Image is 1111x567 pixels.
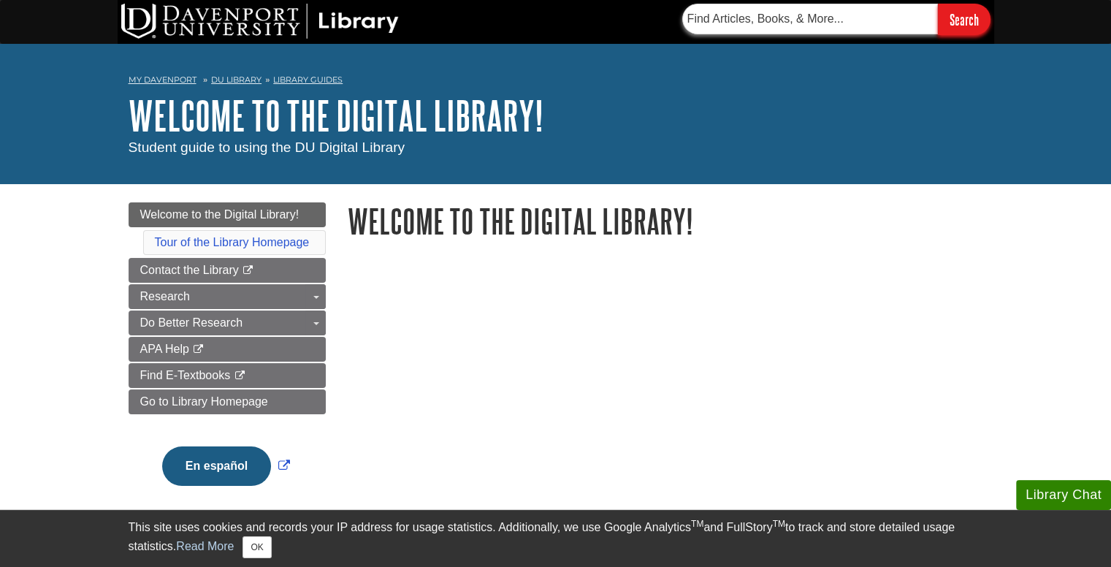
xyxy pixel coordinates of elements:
[121,4,399,39] img: DU Library
[129,363,326,388] a: Find E-Textbooks
[682,4,990,35] form: Searches DU Library's articles, books, and more
[140,395,268,408] span: Go to Library Homepage
[162,446,271,486] button: En español
[234,371,246,381] i: This link opens in a new window
[211,75,261,85] a: DU Library
[938,4,990,35] input: Search
[140,369,231,381] span: Find E-Textbooks
[129,140,405,155] span: Student guide to using the DU Digital Library
[348,202,983,240] h1: Welcome to the Digital Library!
[242,266,254,275] i: This link opens in a new window
[129,389,326,414] a: Go to Library Homepage
[243,536,271,558] button: Close
[140,290,190,302] span: Research
[129,70,983,94] nav: breadcrumb
[140,264,239,276] span: Contact the Library
[129,202,326,511] div: Guide Page Menu
[140,208,299,221] span: Welcome to the Digital Library!
[140,343,189,355] span: APA Help
[129,258,326,283] a: Contact the Library
[773,519,785,529] sup: TM
[129,519,983,558] div: This site uses cookies and records your IP address for usage statistics. Additionally, we use Goo...
[691,519,703,529] sup: TM
[129,74,196,86] a: My Davenport
[176,540,234,552] a: Read More
[273,75,343,85] a: Library Guides
[140,316,243,329] span: Do Better Research
[129,284,326,309] a: Research
[129,202,326,227] a: Welcome to the Digital Library!
[129,311,326,335] a: Do Better Research
[1016,480,1111,510] button: Library Chat
[159,460,294,472] a: Link opens in new window
[682,4,938,34] input: Find Articles, Books, & More...
[192,345,205,354] i: This link opens in a new window
[129,93,543,138] a: Welcome to the Digital Library!
[155,236,310,248] a: Tour of the Library Homepage
[129,337,326,362] a: APA Help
